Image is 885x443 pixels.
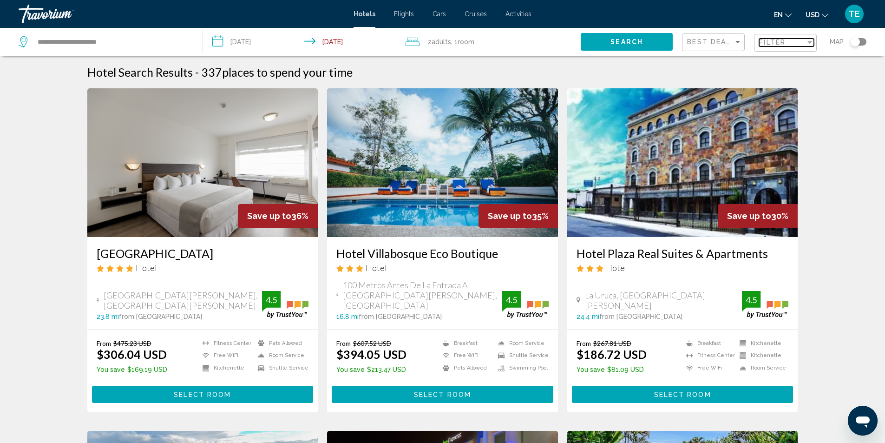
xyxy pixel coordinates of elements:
li: Pets Allowed [438,364,493,372]
a: Select Room [92,388,314,398]
span: from [GEOGRAPHIC_DATA] [119,313,202,320]
li: Fitness Center [198,339,253,347]
a: Hotel Plaza Real Suites & Apartments [577,246,789,260]
div: 36% [238,204,318,228]
span: From [336,339,351,347]
span: 2 [428,35,451,48]
div: 4.5 [742,294,760,305]
div: 35% [479,204,558,228]
span: , 1 [451,35,474,48]
iframe: Button to launch messaging window [848,406,878,436]
a: Activities [505,10,531,18]
li: Breakfast [682,339,735,347]
button: Check-in date: Oct 10, 2025 Check-out date: Oct 13, 2025 [203,28,397,56]
div: 3 star Hotel [336,263,549,273]
del: $267.81 USD [593,339,631,347]
img: trustyou-badge.svg [502,291,549,318]
img: Hotel image [327,88,558,237]
a: Cruises [465,10,487,18]
h1: Hotel Search Results [87,65,193,79]
span: Map [830,35,844,48]
span: - [195,65,199,79]
span: USD [806,11,819,19]
p: $169.19 USD [97,366,167,373]
button: Select Room [332,386,553,403]
mat-select: Sort by [687,39,742,46]
span: You save [336,366,365,373]
div: 30% [718,204,798,228]
li: Pets Allowed [253,339,308,347]
button: Search [581,33,673,50]
div: 4 star Hotel [97,263,309,273]
del: $607.52 USD [353,339,391,347]
span: Hotel [136,263,157,273]
span: from [GEOGRAPHIC_DATA] [599,313,682,320]
span: 100 Metros Antes De La Entrada Al [GEOGRAPHIC_DATA][PERSON_NAME], [GEOGRAPHIC_DATA] [343,280,502,311]
li: Breakfast [438,339,493,347]
span: Best Deals [687,38,736,46]
span: 24.4 mi [577,313,599,320]
button: Change language [774,8,792,21]
button: Change currency [806,8,828,21]
span: Select Room [654,391,711,398]
li: Shuttle Service [253,364,308,372]
span: Select Room [414,391,471,398]
p: $81.09 USD [577,366,647,373]
a: Hotel image [87,88,318,237]
h3: Hotel Villabosque Eco Boutique [336,246,549,260]
a: [GEOGRAPHIC_DATA] [97,246,309,260]
span: 23.8 mi [97,313,119,320]
a: Cars [433,10,446,18]
button: Filter [754,33,817,53]
span: Select Room [174,391,231,398]
span: 16.8 mi [336,313,359,320]
li: Free WiFi [438,352,493,360]
ins: $306.04 USD [97,347,167,361]
ins: $186.72 USD [577,347,647,361]
a: Flights [394,10,414,18]
span: Save up to [727,211,771,221]
span: From [577,339,591,347]
span: Save up to [488,211,532,221]
li: Room Service [735,364,788,372]
li: Kitchenette [735,352,788,360]
a: Travorium [19,5,344,23]
li: Kitchenette [735,339,788,347]
li: Room Service [253,352,308,360]
button: Select Room [572,386,793,403]
li: Free WiFi [682,364,735,372]
li: Shuttle Service [493,352,549,360]
img: trustyou-badge.svg [742,291,788,318]
ins: $394.05 USD [336,347,406,361]
span: You save [97,366,125,373]
img: trustyou-badge.svg [262,291,308,318]
span: Room [458,38,474,46]
button: Toggle map [844,38,866,46]
span: [GEOGRAPHIC_DATA][PERSON_NAME], [GEOGRAPHIC_DATA][PERSON_NAME] [104,290,262,311]
div: 4.5 [262,294,281,305]
li: Fitness Center [682,352,735,360]
span: places to spend your time [222,65,353,79]
img: Hotel image [567,88,798,237]
li: Kitchenette [198,364,253,372]
a: Select Room [332,388,553,398]
p: $213.47 USD [336,366,406,373]
li: Free WiFi [198,352,253,360]
button: Travelers: 2 adults, 0 children [396,28,581,56]
span: from [GEOGRAPHIC_DATA] [359,313,442,320]
span: From [97,339,111,347]
span: Hotel [606,263,627,273]
button: Select Room [92,386,314,403]
div: 3 star Hotel [577,263,789,273]
h2: 337 [201,65,353,79]
span: Search [610,39,643,46]
span: La Uruca, [GEOGRAPHIC_DATA][PERSON_NAME] [585,290,742,311]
